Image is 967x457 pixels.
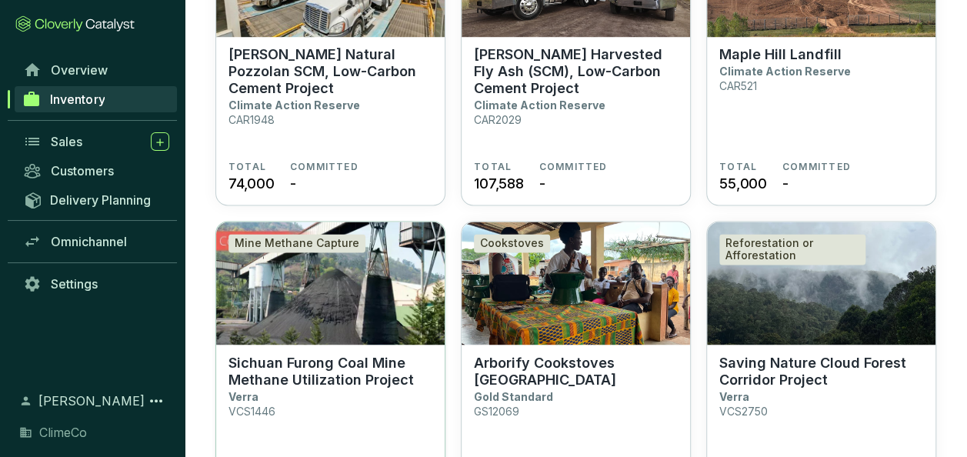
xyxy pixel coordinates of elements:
[539,173,545,194] span: -
[474,389,553,402] p: Gold Standard
[782,173,789,194] span: -
[51,276,98,292] span: Settings
[290,173,296,194] span: -
[228,46,432,97] p: [PERSON_NAME] Natural Pozzolan SCM, Low-Carbon Cement Project
[474,404,519,417] p: GS12069
[50,192,151,208] span: Delivery Planning
[228,173,275,194] span: 74,000
[39,423,87,442] span: ClimeCo
[15,271,177,297] a: Settings
[51,234,127,249] span: Omnichannel
[719,65,851,78] p: Climate Action Reserve
[51,62,108,78] span: Overview
[719,354,923,388] p: Saving Nature Cloud Forest Corridor Project
[228,354,432,388] p: Sichuan Furong Coal Mine Methane Utilization Project
[15,57,177,83] a: Overview
[228,113,275,126] p: CAR1948
[228,161,266,173] span: TOTAL
[474,173,524,194] span: 107,588
[228,404,275,417] p: VCS1446
[474,161,512,173] span: TOTAL
[15,128,177,155] a: Sales
[719,389,749,402] p: Verra
[719,161,757,173] span: TOTAL
[15,228,177,255] a: Omnichannel
[707,222,935,345] img: Saving Nature Cloud Forest Corridor Project
[38,392,145,410] span: [PERSON_NAME]
[474,354,678,388] p: Arborify Cookstoves [GEOGRAPHIC_DATA]
[51,134,82,149] span: Sales
[719,46,842,63] p: Maple Hill Landfill
[719,234,865,265] div: Reforestation or Afforestation
[782,161,851,173] span: COMMITTED
[474,98,605,112] p: Climate Action Reserve
[50,92,105,107] span: Inventory
[474,234,550,252] div: Cookstoves
[474,113,522,126] p: CAR2029
[719,404,768,417] p: VCS2750
[462,222,690,345] img: Arborify Cookstoves Togo
[216,222,445,345] img: Sichuan Furong Coal Mine Methane Utilization Project
[15,86,177,112] a: Inventory
[290,161,358,173] span: COMMITTED
[15,158,177,184] a: Customers
[228,234,365,252] div: Mine Methane Capture
[719,79,757,92] p: CAR521
[51,163,114,178] span: Customers
[228,389,258,402] p: Verra
[719,173,767,194] span: 55,000
[474,46,678,97] p: [PERSON_NAME] Harvested Fly Ash (SCM), Low-Carbon Cement Project
[228,98,360,112] p: Climate Action Reserve
[539,161,608,173] span: COMMITTED
[15,187,177,212] a: Delivery Planning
